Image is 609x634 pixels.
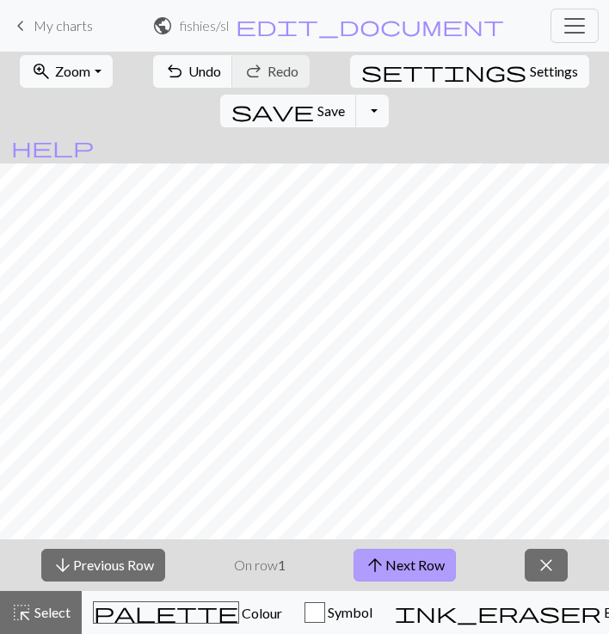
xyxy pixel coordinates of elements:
h2: fishies / sleeve [180,17,228,34]
span: save [231,99,314,123]
span: close [536,553,557,577]
span: arrow_upward [365,553,385,577]
span: ink_eraser [395,600,601,625]
button: Next Row [354,549,456,582]
button: Save [220,95,357,127]
button: Symbol [293,591,384,634]
i: Settings [361,61,526,82]
span: undo [164,59,185,83]
button: SettingsSettings [350,55,589,88]
span: palette [94,600,238,625]
button: Previous Row [41,549,165,582]
button: Undo [153,55,233,88]
span: help [11,135,94,159]
p: On row [234,555,286,576]
a: My charts [10,11,93,40]
span: Settings [530,61,578,82]
span: keyboard_arrow_left [10,14,31,38]
span: public [152,14,173,38]
span: Symbol [325,604,372,620]
span: zoom_in [31,59,52,83]
span: highlight_alt [11,600,32,625]
strong: 1 [278,557,286,573]
span: arrow_downward [52,553,73,577]
span: Colour [239,605,282,621]
button: Zoom [20,55,112,88]
span: My charts [34,17,93,34]
span: Undo [188,63,221,79]
button: Toggle navigation [551,9,599,43]
button: Colour [82,591,293,634]
span: settings [361,59,526,83]
span: edit_document [236,14,504,38]
span: Zoom [55,63,90,79]
span: Select [32,604,71,620]
span: Save [317,102,345,119]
